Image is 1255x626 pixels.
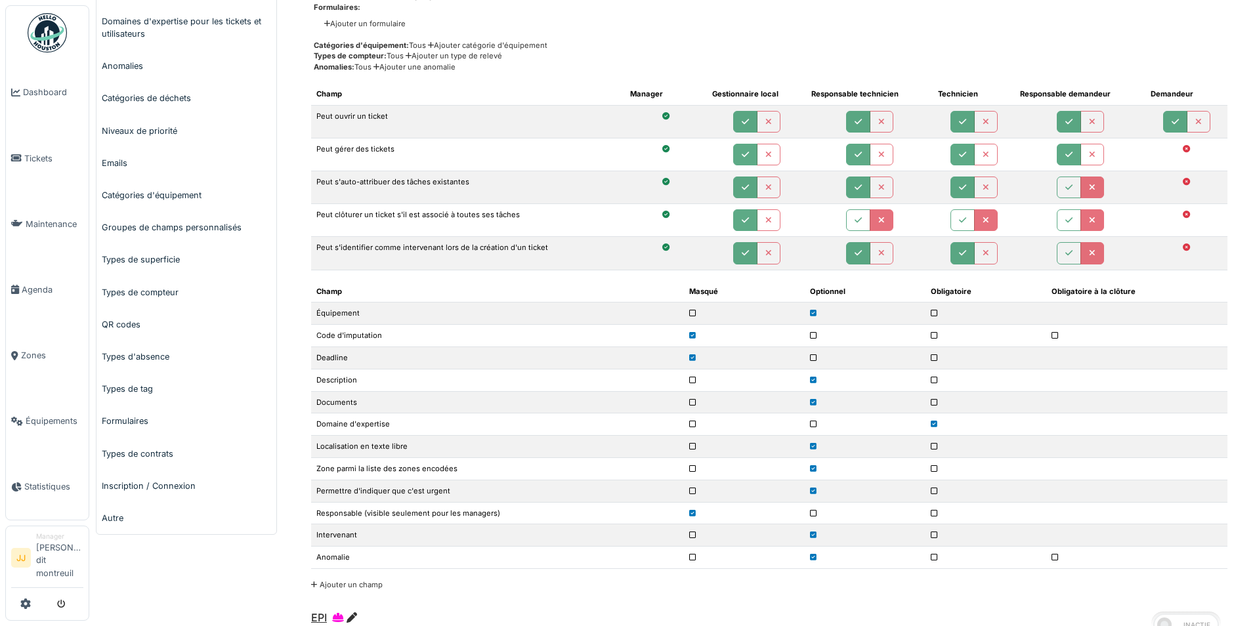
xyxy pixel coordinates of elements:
[311,369,684,391] td: Description
[314,62,354,72] span: Anomalies:
[24,152,83,165] span: Tickets
[314,51,1227,62] div: Tous
[36,532,83,541] div: Manager
[806,83,933,105] th: Responsable technicien
[311,547,684,569] td: Anomalie
[311,611,327,624] span: EPI
[311,237,625,270] td: Peut s'identifier comme intervenant lors de la création d'un ticket
[96,276,276,308] a: Types de compteur
[6,60,89,125] a: Dashboard
[311,458,684,480] td: Zone parmi la liste des zones encodées
[6,323,89,388] a: Zones
[24,480,83,493] span: Statistiques
[314,62,1227,73] div: Tous
[6,125,89,191] a: Tickets
[311,281,684,303] th: Champ
[311,524,684,547] td: Intervenant
[311,171,625,204] td: Peut s'auto-attribuer des tâches existantes
[1015,83,1146,105] th: Responsable demandeur
[6,191,89,257] a: Maintenance
[96,50,276,82] a: Anomalies
[925,281,1046,303] th: Obligatoire
[96,179,276,211] a: Catégories d'équipement
[96,5,276,50] a: Domaines d'expertise pour les tickets et utilisateurs
[311,391,684,413] td: Documents
[314,3,360,12] span: Formulaires:
[96,211,276,243] a: Groupes de champs personnalisés
[805,281,925,303] th: Optionnel
[21,349,83,362] span: Zones
[311,436,684,458] td: Localisation en texte libre
[311,303,684,325] td: Équipement
[426,41,547,50] a: Ajouter catégorie d'équipement
[96,243,276,276] a: Types de superficie
[96,82,276,114] a: Catégories de déchets
[311,480,684,502] td: Permettre d'indiquer que c'est urgent
[684,281,805,303] th: Masqué
[404,51,502,60] a: Ajouter un type de relevé
[26,218,83,230] span: Maintenance
[311,580,383,589] a: Ajouter un champ
[28,13,67,52] img: Badge_color-CXgf-gQk.svg
[96,470,276,502] a: Inscription / Connexion
[96,147,276,179] a: Emails
[96,502,276,534] a: Autre
[372,62,456,72] a: Ajouter une anomalie
[707,83,807,105] th: Gestionnaire local
[314,51,387,60] span: Types de compteur:
[96,373,276,405] a: Types de tag
[36,532,83,585] li: [PERSON_NAME] dit montreuil
[96,115,276,147] a: Niveaux de priorité
[625,83,706,105] th: Manager
[96,308,276,341] a: QR codes
[311,413,684,436] td: Domaine d'expertise
[22,283,83,296] span: Agenda
[96,438,276,470] a: Types de contrats
[311,105,625,138] td: Peut ouvrir un ticket
[311,325,684,347] td: Code d'imputation
[311,138,625,171] td: Peut gérer des tickets
[314,40,1227,51] div: Tous
[933,83,1014,105] th: Technicien
[96,341,276,373] a: Types d'absence
[11,548,31,568] li: JJ
[314,41,409,50] span: Catégories d'équipement:
[311,347,684,369] td: Deadline
[6,257,89,322] a: Agenda
[1046,281,1227,303] th: Obligatoire à la clôture
[311,83,625,105] th: Champ
[324,18,406,30] a: Ajouter un formulaire
[6,454,89,520] a: Statistiques
[11,532,83,588] a: JJ Manager[PERSON_NAME] dit montreuil
[311,502,684,524] td: Responsable (visible seulement pour les managers)
[26,415,83,427] span: Équipements
[23,86,83,98] span: Dashboard
[96,405,276,437] a: Formulaires
[1145,83,1227,105] th: Demandeur
[311,204,625,237] td: Peut clôturer un ticket s'il est associé à toutes ses tâches
[6,388,89,454] a: Équipements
